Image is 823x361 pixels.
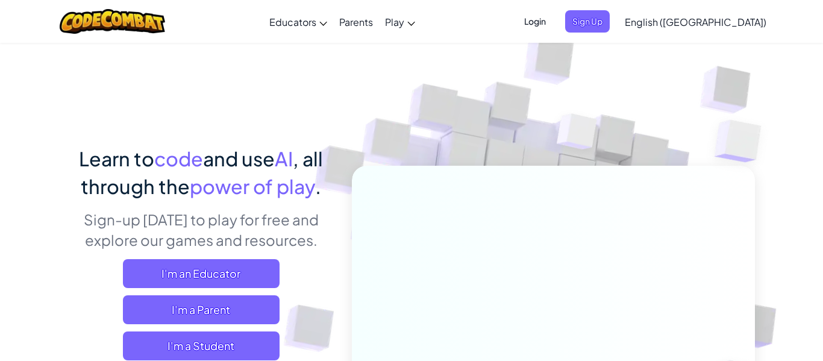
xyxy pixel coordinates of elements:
span: code [154,146,203,171]
span: AI [275,146,293,171]
a: Educators [263,5,333,38]
span: English ([GEOGRAPHIC_DATA]) [625,16,766,28]
span: . [315,174,321,198]
a: I'm an Educator [123,259,280,288]
a: English ([GEOGRAPHIC_DATA]) [619,5,772,38]
img: CodeCombat logo [60,9,165,34]
span: power of play [190,174,315,198]
img: Overlap cubes [534,90,621,180]
a: Play [379,5,421,38]
button: I'm a Student [123,331,280,360]
a: I'm a Parent [123,295,280,324]
button: Sign Up [565,10,610,33]
img: Overlap cubes [690,90,795,192]
span: Learn to [79,146,154,171]
span: Play [385,16,404,28]
a: Parents [333,5,379,38]
p: Sign-up [DATE] to play for free and explore our games and resources. [68,209,334,250]
button: Login [517,10,553,33]
span: Educators [269,16,316,28]
span: and use [203,146,275,171]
